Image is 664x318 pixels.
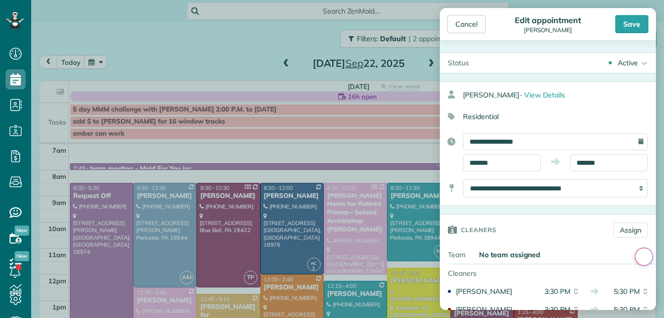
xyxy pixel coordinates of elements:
[536,304,571,314] span: 3:30 PM
[613,223,648,238] a: Assign
[520,90,522,99] span: ·
[456,286,533,296] div: [PERSON_NAME]
[512,15,584,25] div: Edit appointment
[440,53,477,73] div: Status
[536,286,571,296] span: 3:30 PM
[447,15,486,33] div: Cancel
[440,264,510,282] div: Cleaners
[512,27,584,34] div: [PERSON_NAME]
[440,246,475,264] div: Team
[463,86,656,104] div: [PERSON_NAME]
[456,304,533,314] div: [PERSON_NAME]
[440,108,648,125] div: Residential
[606,304,640,314] span: 5:30 PM
[15,251,29,261] span: New
[524,90,565,99] span: View Details
[615,15,648,33] div: Save
[15,226,29,236] span: New
[606,286,640,296] span: 5:30 PM
[479,250,540,259] strong: No team assigned
[461,215,497,245] h3: Cleaners
[618,58,638,68] div: Active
